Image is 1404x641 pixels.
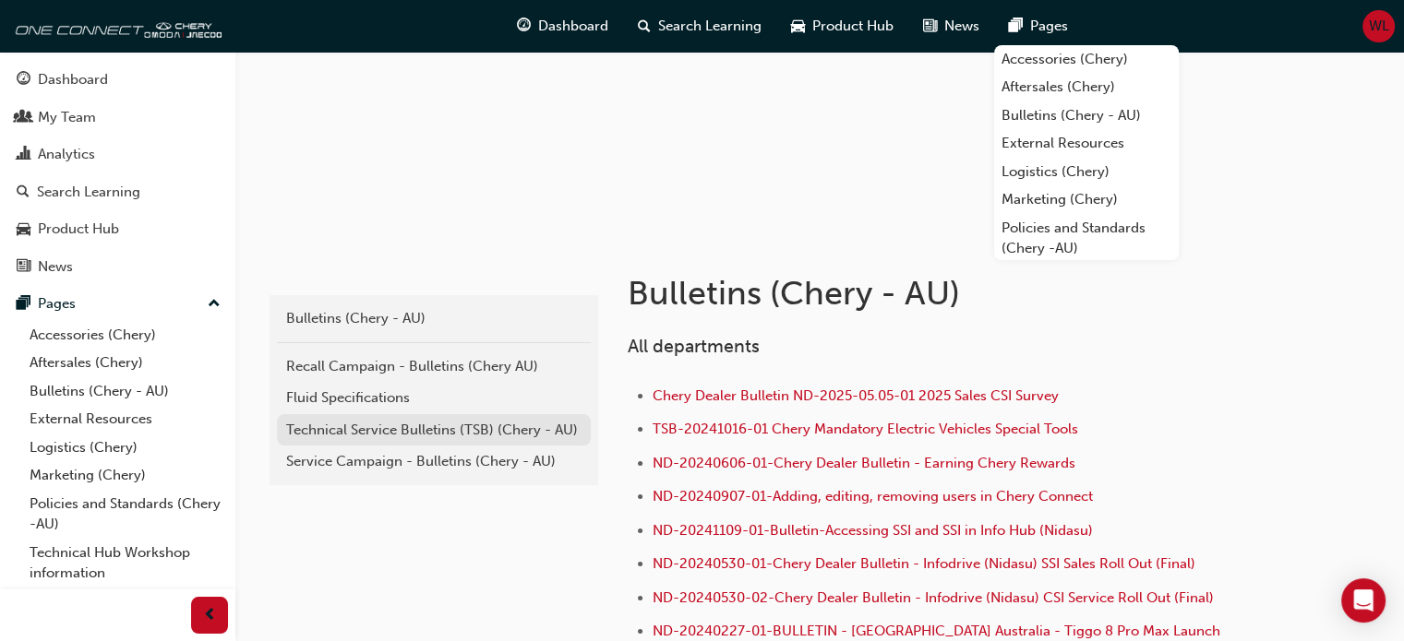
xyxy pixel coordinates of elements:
[1030,16,1068,37] span: Pages
[653,589,1214,606] a: ND-20240530-02-Chery Dealer Bulletin - Infodrive (Nidasu) CSI Service Roll Out (Final)
[653,421,1078,437] a: TSB-20241016-01 Chery Mandatory Electric Vehicles Special Tools
[22,461,228,490] a: Marketing (Chery)
[286,308,582,329] div: Bulletins (Chery - AU)
[7,250,228,284] a: News
[38,107,96,128] div: My Team
[994,7,1083,45] a: pages-iconPages
[944,16,979,37] span: News
[17,184,30,201] span: search-icon
[22,321,228,350] a: Accessories (Chery)
[17,296,30,313] span: pages-icon
[538,16,608,37] span: Dashboard
[623,7,776,45] a: search-iconSearch Learning
[7,63,228,97] a: Dashboard
[7,137,228,172] a: Analytics
[994,158,1179,186] a: Logistics (Chery)
[653,522,1093,539] a: ND-20241109-01-Bulletin-Accessing SSI and SSI in Info Hub (Nidasu)
[17,72,30,89] span: guage-icon
[277,382,591,414] a: Fluid Specifications
[1341,578,1386,623] div: Open Intercom Messenger
[1369,16,1389,37] span: WL
[994,129,1179,158] a: External Resources
[286,356,582,377] div: Recall Campaign - Bulletins (Chery AU)
[812,16,894,37] span: Product Hub
[658,16,762,37] span: Search Learning
[628,273,1233,314] h1: Bulletins (Chery - AU)
[776,7,908,45] a: car-iconProduct Hub
[7,287,228,321] button: Pages
[38,256,73,278] div: News
[502,7,623,45] a: guage-iconDashboard
[22,377,228,406] a: Bulletins (Chery - AU)
[653,387,1059,404] a: Chery Dealer Bulletin ND-2025-05.05-01 2025 Sales CSI Survey
[994,214,1179,263] a: Policies and Standards (Chery -AU)
[7,101,228,135] a: My Team
[22,588,228,616] a: All Pages
[286,420,582,441] div: Technical Service Bulletins (TSB) (Chery - AU)
[22,405,228,433] a: External Resources
[628,336,760,357] span: All departments
[994,45,1179,74] a: Accessories (Chery)
[791,15,805,38] span: car-icon
[1362,10,1395,42] button: WL
[286,451,582,472] div: Service Campaign - Bulletins (Chery - AU)
[38,219,119,240] div: Product Hub
[277,303,591,335] a: Bulletins (Chery - AU)
[1009,15,1023,38] span: pages-icon
[22,490,228,539] a: Policies and Standards (Chery -AU)
[37,182,140,203] div: Search Learning
[38,293,76,315] div: Pages
[7,59,228,287] button: DashboardMy TeamAnalyticsSearch LearningProduct HubNews
[7,212,228,246] a: Product Hub
[908,7,994,45] a: news-iconNews
[17,221,30,238] span: car-icon
[653,555,1195,572] a: ND-20240530-01-Chery Dealer Bulletin - Infodrive (Nidasu) SSI Sales Roll Out (Final)
[277,445,591,478] a: Service Campaign - Bulletins (Chery - AU)
[208,292,221,316] span: up-icon
[17,259,30,276] span: news-icon
[277,414,591,446] a: Technical Service Bulletins (TSB) (Chery - AU)
[517,15,531,38] span: guage-icon
[22,433,228,462] a: Logistics (Chery)
[22,349,228,377] a: Aftersales (Chery)
[994,101,1179,130] a: Bulletins (Chery - AU)
[994,73,1179,101] a: Aftersales (Chery)
[7,175,228,209] a: Search Learning
[638,15,651,38] span: search-icon
[22,539,228,588] a: Technical Hub Workshop information
[277,350,591,383] a: Recall Campaign - Bulletins (Chery AU)
[38,144,95,165] div: Analytics
[17,110,30,126] span: people-icon
[994,185,1179,214] a: Marketing (Chery)
[203,604,217,627] span: prev-icon
[653,488,1093,504] a: ND-20240907-01-Adding, editing, removing users in Chery Connect
[9,7,222,44] img: oneconnect
[923,15,937,38] span: news-icon
[653,455,1075,471] a: ND-20240606-01-Chery Dealer Bulletin - Earning Chery Rewards
[286,387,582,409] div: Fluid Specifications
[38,69,108,90] div: Dashboard
[17,147,30,163] span: chart-icon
